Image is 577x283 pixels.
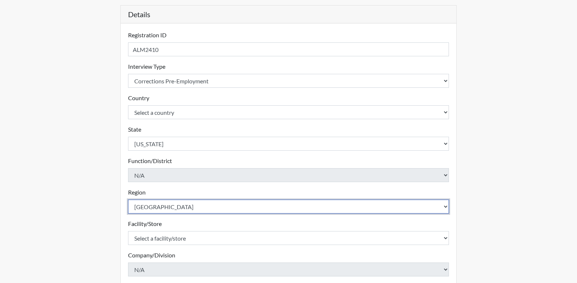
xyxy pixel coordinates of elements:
[128,42,449,56] input: Insert a Registration ID, which needs to be a unique alphanumeric value for each interviewee
[128,219,162,228] label: Facility/Store
[128,125,141,134] label: State
[128,156,172,165] label: Function/District
[128,62,165,71] label: Interview Type
[121,5,457,23] h5: Details
[128,31,166,39] label: Registration ID
[128,94,149,102] label: Country
[128,188,146,197] label: Region
[128,251,175,260] label: Company/Division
